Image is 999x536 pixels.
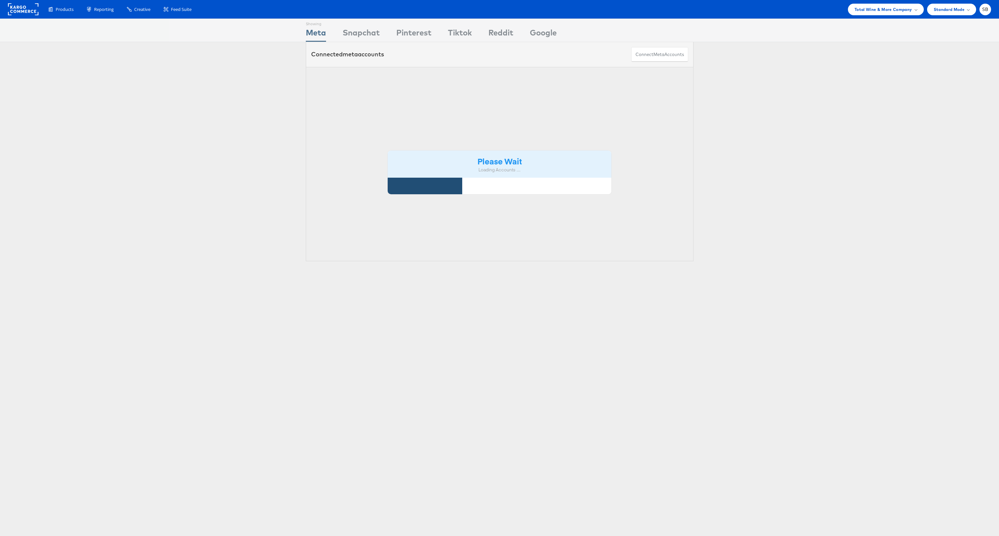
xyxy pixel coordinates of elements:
[982,7,988,12] span: SB
[653,51,664,58] span: meta
[631,47,688,62] button: ConnectmetaAccounts
[934,6,965,13] span: Standard Mode
[171,6,192,13] span: Feed Suite
[477,155,522,166] strong: Please Wait
[488,27,513,42] div: Reddit
[94,6,114,13] span: Reporting
[448,27,472,42] div: Tiktok
[343,50,358,58] span: meta
[396,27,431,42] div: Pinterest
[530,27,557,42] div: Google
[343,27,380,42] div: Snapchat
[306,19,326,27] div: Showing
[311,50,384,59] div: Connected accounts
[393,167,607,173] div: Loading Accounts ....
[56,6,74,13] span: Products
[134,6,150,13] span: Creative
[855,6,912,13] span: Total Wine & More Company
[306,27,326,42] div: Meta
